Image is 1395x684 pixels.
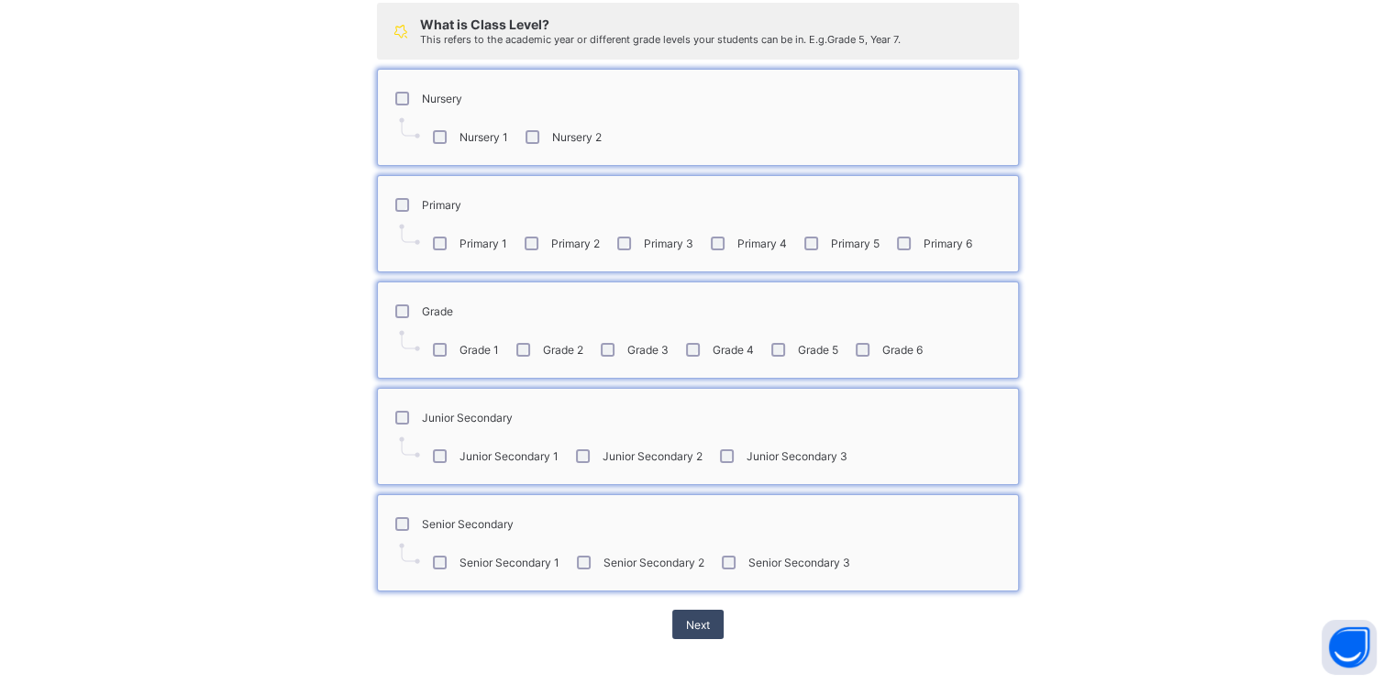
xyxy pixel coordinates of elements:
img: pointer.7d5efa4dba55a2dde3e22c45d215a0de.svg [399,224,420,245]
span: This refers to the academic year or different grade levels your students can be in. E.g. Grade 5,... [420,33,901,46]
button: Open asap [1322,620,1377,675]
label: Junior Secondary 1 [459,449,559,463]
label: Nursery 2 [552,130,602,144]
label: Grade 6 [882,343,923,357]
label: Grade 2 [543,343,583,357]
label: Junior Secondary [422,411,513,425]
label: Junior Secondary 3 [747,449,847,463]
img: pointer.7d5efa4dba55a2dde3e22c45d215a0de.svg [399,330,420,351]
label: Senior Secondary 3 [748,556,850,569]
label: Primary 4 [737,237,787,250]
label: Grade 5 [798,343,838,357]
label: Primary 2 [551,237,600,250]
span: Next [686,618,710,632]
img: pointer.7d5efa4dba55a2dde3e22c45d215a0de.svg [399,436,420,458]
label: Nursery 1 [459,130,508,144]
label: Nursery [422,92,462,105]
label: Grade 1 [459,343,499,357]
label: Senior Secondary [422,517,514,531]
label: Primary 3 [644,237,693,250]
label: Grade 3 [627,343,669,357]
span: What is Class Level? [420,17,549,32]
label: Grade [422,304,453,318]
label: Senior Secondary 2 [603,556,704,569]
img: pointer.7d5efa4dba55a2dde3e22c45d215a0de.svg [399,543,420,564]
label: Junior Secondary 2 [603,449,703,463]
label: Senior Secondary 1 [459,556,559,569]
label: Primary 5 [831,237,880,250]
label: Primary [422,198,461,212]
label: Primary 6 [924,237,972,250]
label: Primary 1 [459,237,507,250]
img: pointer.7d5efa4dba55a2dde3e22c45d215a0de.svg [399,117,420,138]
label: Grade 4 [713,343,754,357]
